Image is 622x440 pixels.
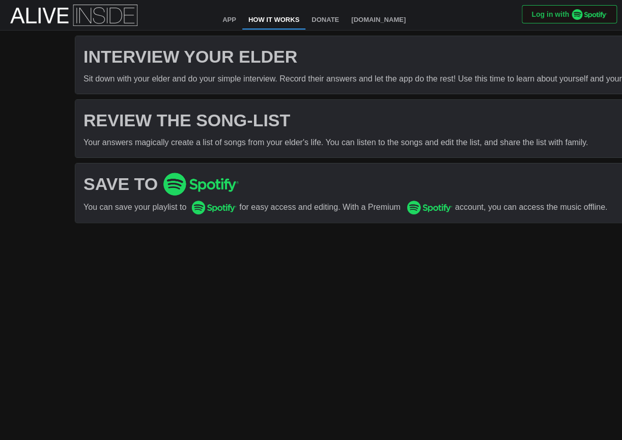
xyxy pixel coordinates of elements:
[163,173,239,196] img: Spotify_Logo_RGB_Green.9ff49e53.png
[305,11,345,30] a: Donate
[345,11,412,30] a: [DOMAIN_NAME]
[239,201,407,214] div: for easy access and editing. With a Premium
[83,201,191,214] div: You can save your playlist to
[572,9,607,20] img: Spotify_Logo_RGB_Green.9ff49e53.png
[242,11,305,30] a: How It Works
[522,5,617,23] button: Log in with
[407,201,452,214] img: Spotify_Logo_RGB_Green.9ff49e53.png
[10,5,137,26] img: Alive Inside Logo
[216,11,242,30] a: App
[191,201,237,214] img: Spotify_Logo_RGB_Green.9ff49e53.png
[531,6,607,23] span: Log in with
